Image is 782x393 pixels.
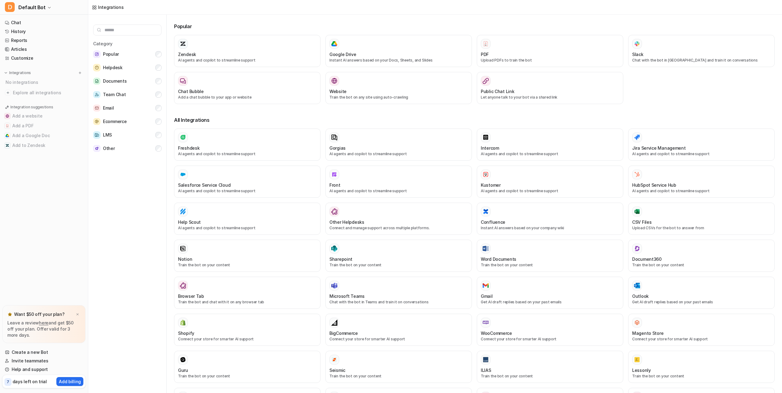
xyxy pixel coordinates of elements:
button: WebsiteWebsiteTrain the bot on any site using auto-crawling [325,72,472,104]
div: No integrations [4,77,85,87]
button: CSV FilesCSV FilesUpload CSVs for the bot to answer from [628,203,775,235]
button: SlackSlackChat with the bot in [GEOGRAPHIC_DATA] and train it on conversations [628,35,775,67]
p: Train the bot on any site using auto-crawling [329,95,468,100]
img: Confluence [483,208,489,215]
p: AI agents and copilot to streamline support [481,188,619,194]
a: Reports [2,36,85,45]
a: Create a new Bot [2,348,85,357]
p: 7 [7,379,9,385]
p: Chat with the bot in [GEOGRAPHIC_DATA] and train it on conversations [632,58,771,63]
button: LessonlyLessonlyTrain the bot on your content [628,351,775,383]
p: AI agents and copilot to streamline support [632,188,771,194]
a: Integrations [92,4,124,10]
h3: Chat Bubble [178,88,204,95]
p: Get AI draft replies based on your past emails [632,299,771,305]
p: Train the bot and chat with it on any browser tab [178,299,317,305]
p: Train the bot on your content [481,262,619,268]
p: Connect your store for smarter AI support [632,336,771,342]
h3: Kustomer [481,182,501,188]
button: GmailGmailGet AI draft replies based on your past emails [477,277,623,309]
h3: Word Documents [481,256,516,262]
p: AI agents and copilot to streamline support [178,151,317,157]
img: Popular [93,51,101,58]
img: Add a Google Doc [6,134,9,137]
button: EmailEmail [93,102,161,114]
p: Connect your store for smarter AI support [178,336,317,342]
h3: Shopify [178,330,194,336]
img: Salesforce Service Cloud [180,171,186,178]
img: WooCommerce [483,321,489,324]
button: ShopifyShopifyConnect your store for smarter AI support [174,314,321,346]
p: Train the bot on your content [178,262,317,268]
img: explore all integrations [5,90,11,96]
button: Help ScoutHelp ScoutAI agents and copilot to streamline support [174,203,321,235]
span: LMS [103,131,112,139]
h3: ILIAS [481,367,491,373]
button: OtherOther [93,142,161,155]
img: Outlook [634,283,640,289]
h3: Microsoft Teams [329,293,365,299]
button: Google DriveGoogle DriveInstant AI answers based on your Docs, Sheets, and Slides [325,35,472,67]
h3: Intercom [481,145,499,151]
button: BigCommerceBigCommerceConnect your store for smarter AI support [325,314,472,346]
button: EcommerceEcommerce [93,115,161,128]
button: Chat BubbleAdd a chat bubble to your app or website [174,72,321,104]
img: Gmail [483,283,489,288]
h3: PDF [481,51,489,58]
span: Helpdesk [103,64,123,71]
p: Upload CSVs for the bot to answer from [632,225,771,231]
h3: Gorgias [329,145,346,151]
h3: Google Drive [329,51,356,58]
button: HelpdeskHelpdesk [93,62,161,74]
button: Jira Service ManagementJira Service ManagementAI agents and copilot to streamline support [628,129,775,161]
button: Add to ZendeskAdd to Zendesk [2,140,85,150]
img: x [76,313,79,316]
span: D [5,2,15,12]
p: Want $50 off your plan? [14,311,65,317]
h3: Notion [178,256,192,262]
img: Helpdesk [93,64,101,71]
h3: Help Scout [178,219,201,225]
p: Train the bot on your content [329,373,468,379]
p: Integrations [9,70,31,75]
img: Notion [180,245,186,252]
h3: Outlook [632,293,649,299]
p: Integration suggestions [10,104,53,110]
a: Articles [2,45,85,54]
button: Public Chat LinkLet anyone talk to your bot via a shared link [477,72,623,104]
span: Documents [103,77,127,85]
img: Website [331,78,337,84]
button: GuruGuruTrain the bot on your content [174,351,321,383]
h3: WooCommerce [481,330,512,336]
h3: Browser Tab [178,293,204,299]
button: Magento StoreMagento StoreConnect your store for smarter AI support [628,314,775,346]
button: KustomerKustomerAI agents and copilot to streamline support [477,166,623,198]
a: Invite teammates [2,357,85,365]
img: Shopify [180,320,186,326]
span: Popular [103,51,119,58]
span: Other [103,145,115,152]
p: Instant AI answers based on your company wiki [481,225,619,231]
h3: Confluence [481,219,505,225]
img: Microsoft Teams [331,283,337,289]
h3: Freshdesk [178,145,199,151]
p: Train the bot on your content [178,373,317,379]
button: Word DocumentsWord DocumentsTrain the bot on your content [477,240,623,272]
span: Email [103,104,114,112]
img: Add a website [6,114,9,118]
p: Chat with the bot in Teams and train it on conversations [329,299,468,305]
button: ZendeskAI agents and copilot to streamline support [174,35,321,67]
h5: Category [93,40,161,47]
img: Slack [634,40,640,47]
p: Train the bot on your content [481,373,619,379]
img: Other [93,145,101,152]
h3: CSV Files [632,219,651,225]
button: OutlookOutlookGet AI draft replies based on your past emails [628,277,775,309]
button: PDFPDFUpload PDFs to train the bot [477,35,623,67]
h3: Gmail [481,293,493,299]
img: menu_add.svg [78,71,82,75]
h3: Slack [632,51,643,58]
img: Front [331,171,337,178]
p: AI agents and copilot to streamline support [329,188,468,194]
p: AI agents and copilot to streamline support [178,188,317,194]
